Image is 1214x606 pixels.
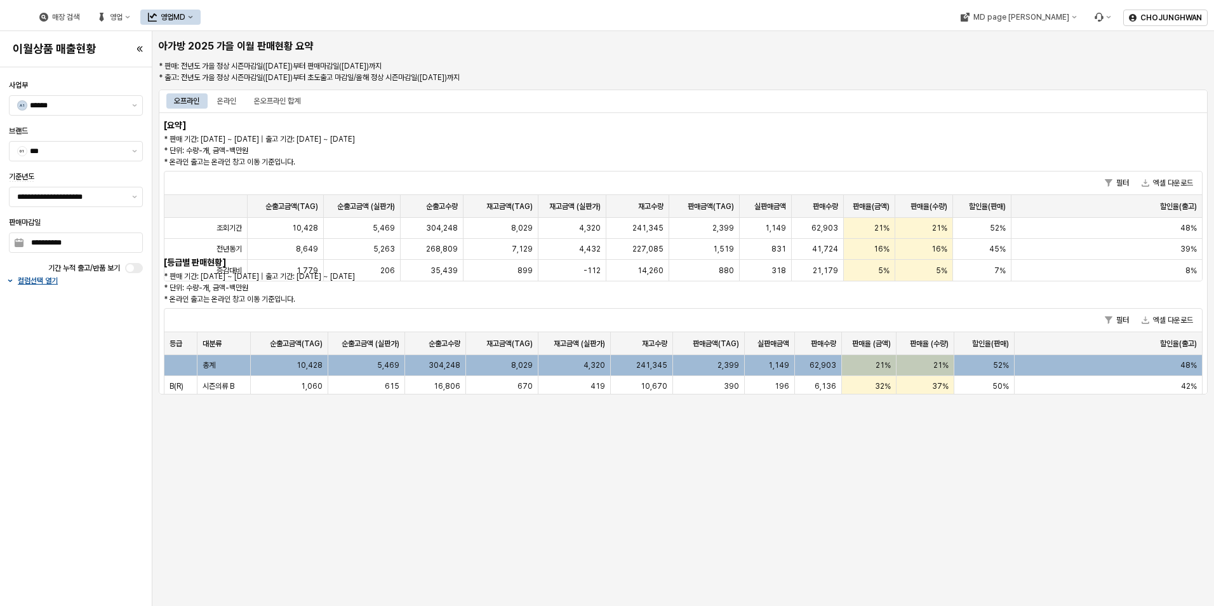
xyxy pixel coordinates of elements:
[1160,339,1197,349] span: 할인율(출고)
[775,381,789,391] span: 196
[910,339,949,349] span: 판매율 (수량)
[693,339,739,349] span: 판매금액(TAG)
[170,339,182,349] span: 등급
[170,381,183,391] span: B(R)
[9,172,34,182] span: 기준년도
[511,223,533,233] span: 8,029
[932,381,949,391] span: 37%
[430,266,458,276] span: 35,439
[296,244,318,254] span: 8,649
[517,381,533,391] span: 670
[549,201,601,212] span: 재고금액 (실판가)
[590,381,605,391] span: 419
[265,201,318,212] span: 순출고금액(TAG)
[429,360,460,370] span: 304,248
[1181,381,1197,391] span: 42%
[434,381,460,391] span: 16,806
[910,201,947,212] span: 판매율(수량)
[952,10,1084,25] div: MD page 이동
[579,244,601,254] span: 4,432
[9,126,28,135] span: 브랜드
[993,360,1009,370] span: 52%
[688,201,734,212] span: 판매금액(TAG)
[9,81,28,90] span: 사업부
[875,381,891,391] span: 32%
[771,266,786,276] span: 318
[813,201,838,212] span: 판매수량
[1100,313,1134,328] button: 필터
[992,381,1009,391] span: 50%
[52,13,79,22] div: 매장 검색
[1160,201,1197,212] span: 할인율(출고)
[159,60,1031,83] p: * 판매: 전년도 가을 정상 시즌마감일([DATE])부터 판매마감일([DATE])까지 * 출고: 전년도 가을 정상 시즌마감일([DATE])부터 초도출고 마감일/올해 정상 시즌...
[159,40,590,53] h5: 아가방 2025 가을 이월 판매현황 요약
[9,218,41,227] span: 판매마감일
[969,201,1006,212] span: 할인율(판매)
[512,244,533,254] span: 7,129
[810,360,836,370] span: 62,903
[48,264,120,273] span: 기간 누적 출고/반품 보기
[32,10,87,25] button: 매장 검색
[210,93,244,109] div: 온라인
[217,93,236,109] div: 온라인
[636,360,667,370] span: 241,345
[713,244,734,254] span: 1,519
[203,360,215,370] span: 총계
[584,360,605,370] span: 4,320
[511,360,533,370] span: 8,029
[876,360,891,370] span: 21%
[990,223,1006,233] span: 52%
[164,271,766,305] p: * 판매 기간: [DATE] ~ [DATE] | 출고 기간: [DATE] ~ [DATE] * 단위: 수량-개, 금액-백만원 * 온라인 출고는 온라인 창고 이동 기준입니다.
[426,223,458,233] span: 304,248
[952,10,1084,25] button: MD page [PERSON_NAME]
[932,223,947,233] span: 21%
[110,13,123,22] div: 영업
[337,201,395,212] span: 순출고금액 (실판가)
[719,266,734,276] span: 880
[429,339,460,349] span: 순출고수량
[246,93,308,109] div: 온오프라인 합계
[486,339,533,349] span: 재고금액(TAG)
[579,223,601,233] span: 4,320
[874,223,890,233] span: 21%
[127,96,142,115] button: 제안 사항 표시
[584,266,601,276] span: -112
[217,244,242,254] span: 전년동기
[1180,244,1197,254] span: 39%
[641,381,667,391] span: 10,670
[297,360,323,370] span: 10,428
[1140,13,1202,23] p: CHOJUNGHWAN
[813,266,838,276] span: 21,179
[1086,10,1118,25] div: Menu item 6
[18,147,27,156] span: 01
[989,244,1006,254] span: 45%
[140,10,201,25] button: 영업MD
[426,201,458,212] span: 순출고수량
[994,266,1006,276] span: 7%
[161,13,185,22] div: 영업MD
[217,223,242,233] span: 조회기간
[874,244,890,254] span: 16%
[270,339,323,349] span: 순출고금액(TAG)
[642,339,667,349] span: 재고수량
[724,381,739,391] span: 390
[174,93,199,109] div: 오프라인
[754,201,786,212] span: 실판매금액
[878,266,890,276] span: 5%
[203,339,222,349] span: 대분류
[90,10,138,25] button: 영업
[1123,10,1208,26] button: CHOJUNGHWAN
[972,339,1009,349] span: 할인율(판매)
[127,142,142,161] button: 제안 사항 표시
[152,31,1214,606] main: App Frame
[717,360,739,370] span: 2,399
[1180,360,1197,370] span: 48%
[931,244,947,254] span: 16%
[426,244,458,254] span: 268,809
[852,339,891,349] span: 판매율 (금액)
[164,119,241,131] h6: [요약]
[1137,175,1198,191] button: 엑셀 다운로드
[632,223,664,233] span: 241,345
[765,223,786,233] span: 1,149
